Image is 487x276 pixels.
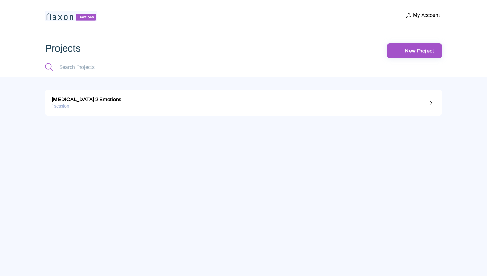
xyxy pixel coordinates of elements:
[403,11,442,20] button: My Account
[387,43,442,58] button: New Project
[45,63,53,71] img: magnifying_glass.png
[45,43,243,53] div: Projects
[59,63,119,71] input: Search Projects
[45,11,97,21] img: naxon_small_logo_2.png
[45,90,442,116] a: [MEDICAL_DATA] 2 Emotions1session
[405,12,413,19] img: account.png
[52,101,435,111] div: 1 session
[392,46,437,56] div: New Project
[428,99,435,107] img: right_angle.png
[392,46,402,56] img: plus_sign.png
[52,94,435,103] div: [MEDICAL_DATA] 2 Emotions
